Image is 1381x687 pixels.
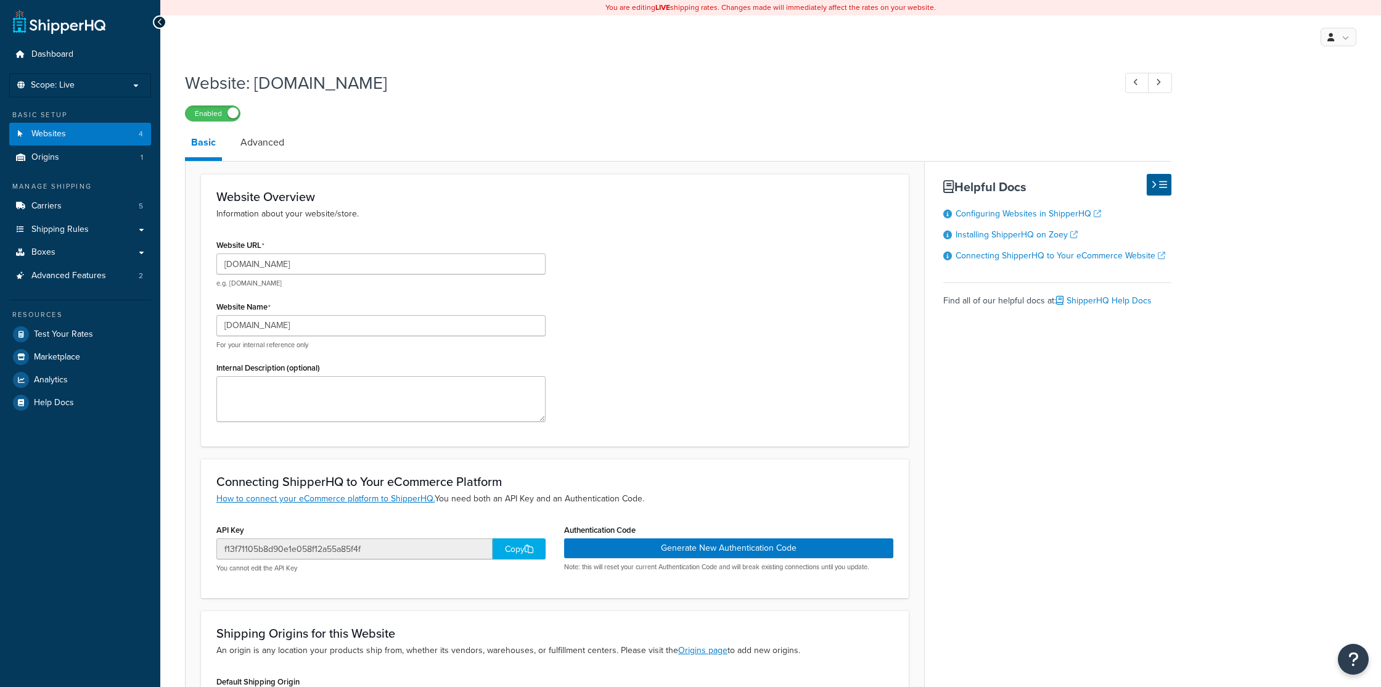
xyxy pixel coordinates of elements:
[34,329,93,340] span: Test Your Rates
[31,224,89,235] span: Shipping Rules
[9,392,151,414] a: Help Docs
[216,363,320,372] label: Internal Description (optional)
[1056,294,1152,307] a: ShipperHQ Help Docs
[9,241,151,264] a: Boxes
[139,129,143,139] span: 4
[216,302,271,312] label: Website Name
[1125,73,1149,93] a: Previous Record
[141,152,143,163] span: 1
[186,106,240,121] label: Enabled
[216,564,546,573] p: You cannot edit the API Key
[9,369,151,391] a: Analytics
[216,207,893,221] p: Information about your website/store.
[216,475,893,488] h3: Connecting ShipperHQ to Your eCommerce Platform
[9,310,151,320] div: Resources
[216,190,893,204] h3: Website Overview
[31,247,55,258] span: Boxes
[139,271,143,281] span: 2
[9,146,151,169] li: Origins
[216,492,893,506] p: You need both an API Key and an Authentication Code.
[956,207,1101,220] a: Configuring Websites in ShipperHQ
[216,525,244,535] label: API Key
[216,279,546,288] p: e.g. [DOMAIN_NAME]
[34,375,68,385] span: Analytics
[9,218,151,241] a: Shipping Rules
[31,129,66,139] span: Websites
[185,71,1102,95] h1: Website: [DOMAIN_NAME]
[9,110,151,120] div: Basic Setup
[216,492,435,505] a: How to connect your eCommerce platform to ShipperHQ.
[34,398,74,408] span: Help Docs
[956,249,1165,262] a: Connecting ShipperHQ to Your eCommerce Website
[9,195,151,218] a: Carriers5
[234,128,290,157] a: Advanced
[31,152,59,163] span: Origins
[9,265,151,287] a: Advanced Features2
[9,346,151,368] a: Marketplace
[9,181,151,192] div: Manage Shipping
[31,49,73,60] span: Dashboard
[185,128,222,161] a: Basic
[216,677,300,686] label: Default Shipping Origin
[216,340,546,350] p: For your internal reference only
[34,352,80,363] span: Marketplace
[216,644,893,657] p: An origin is any location your products ship from, whether its vendors, warehouses, or fulfillmen...
[9,265,151,287] li: Advanced Features
[216,627,893,640] h3: Shipping Origins for this Website
[943,180,1171,194] h3: Helpful Docs
[216,241,264,250] label: Website URL
[9,123,151,146] a: Websites4
[9,146,151,169] a: Origins1
[31,201,62,212] span: Carriers
[9,123,151,146] li: Websites
[564,538,893,558] button: Generate New Authentication Code
[1338,644,1369,675] button: Open Resource Center
[678,644,727,657] a: Origins page
[564,562,893,572] p: Note: this will reset your current Authentication Code and will break existing connections until ...
[655,2,670,13] b: LIVE
[956,228,1078,241] a: Installing ShipperHQ on Zoey
[31,80,75,91] span: Scope: Live
[1147,174,1171,195] button: Hide Help Docs
[9,323,151,345] a: Test Your Rates
[1148,73,1172,93] a: Next Record
[139,201,143,212] span: 5
[9,43,151,66] a: Dashboard
[943,282,1171,310] div: Find all of our helpful docs at:
[31,271,106,281] span: Advanced Features
[564,525,636,535] label: Authentication Code
[493,538,546,559] div: Copy
[9,195,151,218] li: Carriers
